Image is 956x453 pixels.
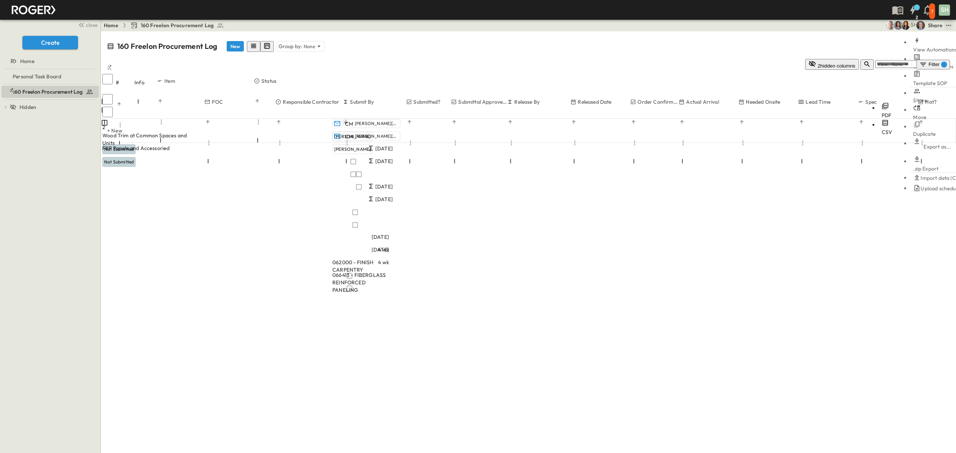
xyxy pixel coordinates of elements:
[104,159,134,165] span: Not Submitted
[916,60,950,69] button: Filter1
[355,133,397,139] span: [PERSON_NAME][DOMAIN_NAME]
[1,71,97,82] a: Personal Task Board
[116,72,134,93] div: #
[104,22,229,29] nav: breadcrumbs
[345,133,353,140] span: CM
[891,60,903,68] p: None
[345,121,353,127] span: CM
[104,22,118,29] a: Home
[375,183,393,190] span: [DATE]
[102,107,113,117] input: Select row
[942,69,946,76] h6: 1
[86,21,97,29] span: close
[928,22,943,29] div: Share
[332,259,389,274] span: 062000 - FINISH CARPENTRY
[260,41,274,52] button: kanban view
[1,86,99,98] div: 160 Freelon Procurement Logtest
[275,119,282,125] button: Sort
[117,41,218,51] p: 160 Freelon Procurement Log
[334,146,371,152] span: [PERSON_NAME]
[919,61,947,68] div: Filter
[944,21,953,30] button: test
[882,129,893,135] span: CSV
[13,88,83,96] span: 160 Freelon Procurement Log
[375,157,393,165] span: [DATE]
[372,246,389,253] span: [DATE]
[1,56,97,66] a: Home
[332,271,389,294] span: 066413 - FIBERGLASS REINFORCED PANELING
[75,19,99,30] button: close
[931,9,933,15] p: 7
[247,41,260,52] button: row view
[157,118,166,126] button: Menu
[938,4,951,16] button: SH
[261,77,276,85] p: Status
[22,36,78,49] button: Create
[279,43,302,50] p: Group by:
[20,57,34,65] span: Home
[13,73,61,80] span: Personal Task Board
[304,43,315,50] p: None
[102,144,170,152] span: FRP Panels and Accessoried
[164,77,175,85] p: Item
[905,3,920,17] button: 2
[275,138,284,147] button: Menu
[204,119,211,125] button: Sort
[227,41,244,51] button: New
[134,72,157,93] div: Info
[916,21,925,30] img: Jared Salin (jsalin@cahill-sf.com)
[1,87,97,97] a: 160 Freelon Procurement Log
[910,21,918,28] div: Steven Habon (shabon@guzmangc.com)
[894,21,903,30] img: Fabiola Canchola (fcanchola@cahill-sf.com)
[375,145,393,152] span: [DATE]
[102,132,196,147] span: Wood Trim at Common Spaces and Units
[886,21,895,30] img: Mickie Parrish (mparrish@cahill-sf.com)
[1,71,99,82] div: Personal Task Boardtest
[102,74,113,84] input: Select all rows
[141,22,214,29] span: 160 Freelon Procurement Log
[915,15,919,20] h6: 2
[355,121,397,126] span: [PERSON_NAME][DOMAIN_NAME]
[19,103,36,111] span: Hidden
[901,21,910,30] img: Kim Bowen (kbowen@cahill-sf.com)
[882,112,892,119] span: PDF
[204,138,213,147] button: Menu
[102,94,113,104] input: Select row
[130,22,224,29] a: 160 Freelon Procurement Log
[877,61,890,68] p: View:
[247,41,274,52] div: table view
[805,59,859,70] button: 2hidden columns
[939,4,950,16] div: SH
